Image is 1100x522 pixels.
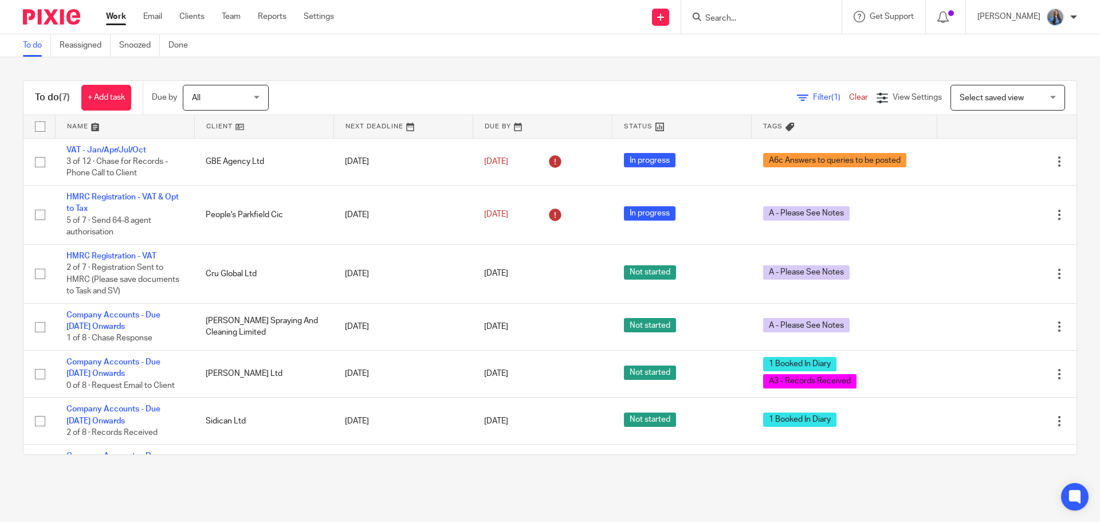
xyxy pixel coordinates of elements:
[1046,8,1064,26] img: Amanda-scaled.jpg
[106,11,126,22] a: Work
[59,93,70,102] span: (7)
[179,11,205,22] a: Clients
[143,11,162,22] a: Email
[849,93,868,101] a: Clear
[66,264,179,295] span: 2 of 7 · Registration Sent to HMRC (Please save documents to Task and SV)
[624,413,676,427] span: Not started
[66,335,152,343] span: 1 of 8 · Chase Response
[704,14,807,24] input: Search
[66,311,160,331] a: Company Accounts - Due [DATE] Onwards
[763,123,783,129] span: Tags
[624,265,676,280] span: Not started
[194,398,333,445] td: Sidican Ltd
[66,382,175,390] span: 0 of 8 · Request Email to Client
[624,153,675,167] span: In progress
[81,85,131,111] a: + Add task
[763,357,836,371] span: 1 Booked In Diary
[23,34,51,57] a: To do
[192,94,201,102] span: All
[484,323,508,331] span: [DATE]
[977,11,1040,22] p: [PERSON_NAME]
[35,92,70,104] h1: To do
[333,303,473,350] td: [DATE]
[333,445,473,492] td: [DATE]
[893,93,942,101] span: View Settings
[66,193,179,213] a: HMRC Registration - VAT & Opt to Tax
[168,34,197,57] a: Done
[333,244,473,303] td: [DATE]
[763,413,836,427] span: 1 Booked In Diary
[222,11,241,22] a: Team
[960,94,1024,102] span: Select saved view
[66,405,160,425] a: Company Accounts - Due [DATE] Onwards
[194,138,333,185] td: GBE Agency Ltd
[194,445,333,492] td: Hair at Gemma B Ltd
[60,34,111,57] a: Reassigned
[333,138,473,185] td: [DATE]
[23,9,80,25] img: Pixie
[194,303,333,350] td: [PERSON_NAME] Spraying And Cleaning Limited
[624,318,676,332] span: Not started
[194,185,333,244] td: People's Parkfield Cic
[66,429,158,437] span: 2 of 8 · Records Received
[194,244,333,303] td: Cru Global Ltd
[66,358,160,378] a: Company Accounts - Due [DATE] Onwards
[624,366,676,380] span: Not started
[484,158,508,166] span: [DATE]
[333,351,473,398] td: [DATE]
[66,158,168,178] span: 3 of 12 · Chase for Records - Phone Call to Client
[624,206,675,221] span: In progress
[763,206,850,221] span: A - Please See Notes
[484,417,508,425] span: [DATE]
[66,146,146,154] a: VAT - Jan/Apr/Jul/Oct
[333,398,473,445] td: [DATE]
[304,11,334,22] a: Settings
[763,318,850,332] span: A - Please See Notes
[831,93,840,101] span: (1)
[763,153,906,167] span: A6c Answers to queries to be posted
[152,92,177,103] p: Due by
[763,265,850,280] span: A - Please See Notes
[870,13,914,21] span: Get Support
[66,252,156,260] a: HMRC Registration - VAT
[813,93,849,101] span: Filter
[484,270,508,278] span: [DATE]
[333,185,473,244] td: [DATE]
[119,34,160,57] a: Snoozed
[484,370,508,378] span: [DATE]
[194,351,333,398] td: [PERSON_NAME] Ltd
[66,217,151,237] span: 5 of 7 · Send 64-8 agent authorisation
[258,11,286,22] a: Reports
[484,211,508,219] span: [DATE]
[66,452,160,472] a: Company Accounts - Due [DATE] Onwards
[763,374,857,388] span: A3 - Records Received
